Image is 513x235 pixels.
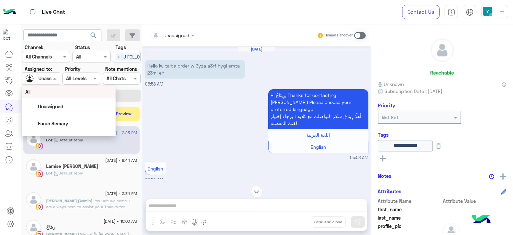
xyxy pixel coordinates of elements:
span: [DATE] - 2:34 PM [105,191,137,197]
span: اللغة العربية [306,132,330,138]
h6: Attributes [378,188,401,194]
span: 05:58 AM [145,82,163,87]
img: 317874714732967 [3,29,15,41]
span: [DATE] - 9:44 AM [105,157,137,163]
h6: [DATE] [238,47,275,51]
p: 1/9/2025, 5:58 AM [268,89,368,129]
label: Note mentions [105,66,137,73]
div: loading... [27,121,33,127]
span: You are welcome. I am always here to assist you! Thanks for choosing Cloud🤍 [46,198,130,215]
img: defaultAdmin.png [431,39,454,62]
span: [PERSON_NAME] (Admin) [46,198,93,203]
a: Contact Us [402,5,440,19]
img: Logo [3,5,16,19]
span: English [311,144,326,150]
h6: Priority [378,102,395,108]
span: × [116,53,122,61]
label: Channel: [25,44,43,51]
img: tab [448,8,455,16]
button: Preview [113,109,135,119]
span: Unassigned [38,104,63,109]
img: tab [466,8,474,16]
span: [DATE] - 10:00 AM [104,218,137,224]
span: : Default reply [52,137,83,142]
img: defaultAdmin.png [26,220,41,235]
img: profile [498,8,506,16]
span: Bot [46,137,52,142]
span: Farah Semary [38,121,68,126]
img: notes [489,174,494,179]
span: 05:58 AM [350,155,368,161]
label: Status [75,44,90,51]
a: tab [445,5,458,19]
span: last_name [378,214,442,221]
p: Live Chat [42,8,65,17]
h6: Reachable [430,70,454,76]
img: hulul-logo.png [470,208,493,232]
p: 1/9/2025, 5:58 AM [145,60,245,79]
img: add [500,173,506,180]
span: Attribute Name [378,198,442,205]
h5: رِيتَاجُ [46,224,55,230]
small: Human Handover [325,33,353,38]
span: J FOLLOW UP [122,53,152,61]
img: Instagram [36,170,43,177]
img: tab [28,8,37,16]
h6: Tags [378,132,506,138]
span: All [25,89,30,95]
h5: Lamise Mamdouh [46,163,98,169]
label: Assigned to: [25,66,52,73]
img: Instagram [36,143,43,149]
span: English [148,166,163,171]
span: Unknown [378,81,404,88]
span: first_name [378,206,442,213]
img: defaultAdmin.png [26,159,41,174]
span: Bot [46,170,52,175]
h6: Notes [378,173,391,179]
div: loading... [27,104,34,111]
img: scroll [251,186,263,198]
span: Attribute Value [443,198,507,205]
span: 05:58 AM [145,178,163,183]
span: [DATE] - 2:23 PM [105,130,137,136]
ng-dropdown-panel: Options list [22,86,116,136]
img: defaultAdmin.png [26,192,41,207]
label: Tags [116,44,126,51]
button: Send and close [311,216,346,228]
img: Instagram [36,204,43,210]
img: userImage [483,7,492,16]
span: : Default reply [52,170,83,175]
img: defaultAdmin.png [26,131,41,146]
span: Subscription Date : [DATE] [384,88,442,95]
label: Priority [65,66,80,73]
button: search [85,29,102,44]
span: search [90,31,98,39]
